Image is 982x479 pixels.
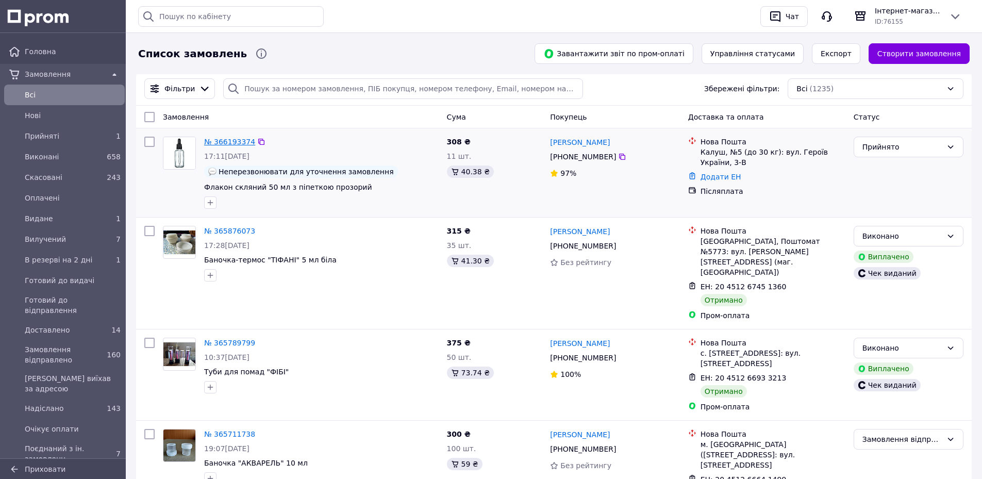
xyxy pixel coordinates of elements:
a: № 366193374 [204,138,255,146]
a: [PERSON_NAME] [550,137,610,147]
div: 59 ₴ [447,458,482,470]
span: Замовлення [163,113,209,121]
input: Пошук за номером замовлення, ПІБ покупця, номером телефону, Email, номером накладної [223,78,582,99]
span: 100% [560,370,581,378]
span: Оплачені [25,193,121,203]
span: Доставлено [25,325,100,335]
div: 41.30 ₴ [447,255,494,267]
img: Фото товару [163,342,195,367]
span: Баночка-термос "ТІФАНІ" 5 мл біла [204,256,337,264]
div: Післяплата [701,186,845,196]
span: Поєднаний з ін. замовленн [25,443,100,464]
span: 100 шт. [447,444,476,453]
div: Отримано [701,294,747,306]
span: Доставка та оплата [688,113,764,121]
div: Замовлення відправлено [862,434,942,445]
div: Нова Пошта [701,338,845,348]
div: [GEOGRAPHIC_DATA], Поштомат №5773: вул. [PERSON_NAME][STREET_ADDRESS] (маг. [GEOGRAPHIC_DATA]) [701,236,845,277]
span: 17:11[DATE] [204,152,249,160]
div: 73.74 ₴ [447,367,494,379]
div: Отримано [701,385,747,398]
span: ЕН: 20 4512 6745 1360 [701,283,787,291]
input: Пошук по кабінету [138,6,324,27]
a: Туби для помад "ФІБІ" [204,368,289,376]
div: [PHONE_NUMBER] [548,442,618,456]
span: [PERSON_NAME] виїхав за адресою [25,373,121,394]
a: [PERSON_NAME] [550,226,610,237]
a: Флакон скляний 50 мл з піпеткою прозорий [204,183,372,191]
span: 10:37[DATE] [204,353,249,361]
span: 300 ₴ [447,430,471,438]
a: Фото товару [163,137,196,170]
span: Виконані [25,152,100,162]
span: 19:07[DATE] [204,444,249,453]
div: Виплачено [854,251,913,263]
span: 14 [111,326,121,334]
div: Чек виданий [854,379,921,391]
span: Всi [25,90,121,100]
button: Чат [760,6,808,27]
a: № 365711738 [204,430,255,438]
img: Фото товару [163,230,195,255]
span: Список замовлень [138,46,247,61]
div: Пром-оплата [701,310,845,321]
span: 308 ₴ [447,138,471,146]
span: 143 [107,404,121,412]
span: Прийняті [25,131,100,141]
div: Чат [784,9,801,24]
div: Виконано [862,342,942,354]
span: 160 [107,351,121,359]
div: Нова Пошта [701,226,845,236]
span: Вилучений [25,234,100,244]
span: Приховати [25,465,65,473]
span: Інтернет-магазин "Классна компанія" [875,6,941,16]
button: Експорт [812,43,860,64]
span: Замовлення відправлено [25,344,100,365]
div: 40.38 ₴ [447,166,494,178]
button: Управління статусами [702,43,804,64]
a: Фото товару [163,226,196,259]
span: 1 [116,256,121,264]
span: Збережені фільтри: [704,84,779,94]
span: Замовлення [25,69,104,79]
div: Пром-оплата [701,402,845,412]
div: Виконано [862,230,942,242]
button: Завантажити звіт по пром-оплаті [535,43,693,64]
span: 17:28[DATE] [204,241,249,250]
span: Готовий до видачі [25,275,121,286]
span: 50 шт. [447,353,472,361]
span: Cума [447,113,466,121]
span: Всі [796,84,807,94]
span: Надіслано [25,403,100,414]
a: № 365876073 [204,227,255,235]
span: 375 ₴ [447,339,471,347]
span: Фільтри [164,84,195,94]
a: Фото товару [163,429,196,462]
span: 243 [107,173,121,181]
span: Неперезвонювати для уточнення замовлення [219,168,394,176]
span: В резерві на 2 дні [25,255,100,265]
div: [PHONE_NUMBER] [548,150,618,164]
div: Виплачено [854,362,913,375]
span: Очікує оплати [25,424,121,434]
img: Фото товару [163,137,195,169]
span: Без рейтингу [560,461,611,470]
span: Головна [25,46,121,57]
a: [PERSON_NAME] [550,338,610,349]
span: (1235) [810,85,834,93]
span: Нові [25,110,121,121]
div: [PHONE_NUMBER] [548,351,618,365]
span: Готовий до відправлення [25,295,121,316]
div: Калуш, №5 (до 30 кг): вул. Героїв України, 3-В [701,147,845,168]
div: Нова Пошта [701,137,845,147]
span: 7 [116,235,121,243]
span: 1 [116,132,121,140]
div: с. [STREET_ADDRESS]: вул. [STREET_ADDRESS] [701,348,845,369]
div: [PHONE_NUMBER] [548,239,618,253]
img: Фото товару [163,430,195,461]
span: ЕН: 20 4512 6693 3213 [701,374,787,382]
a: Баночка "АКВАРЕЛЬ" 10 мл [204,459,308,467]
